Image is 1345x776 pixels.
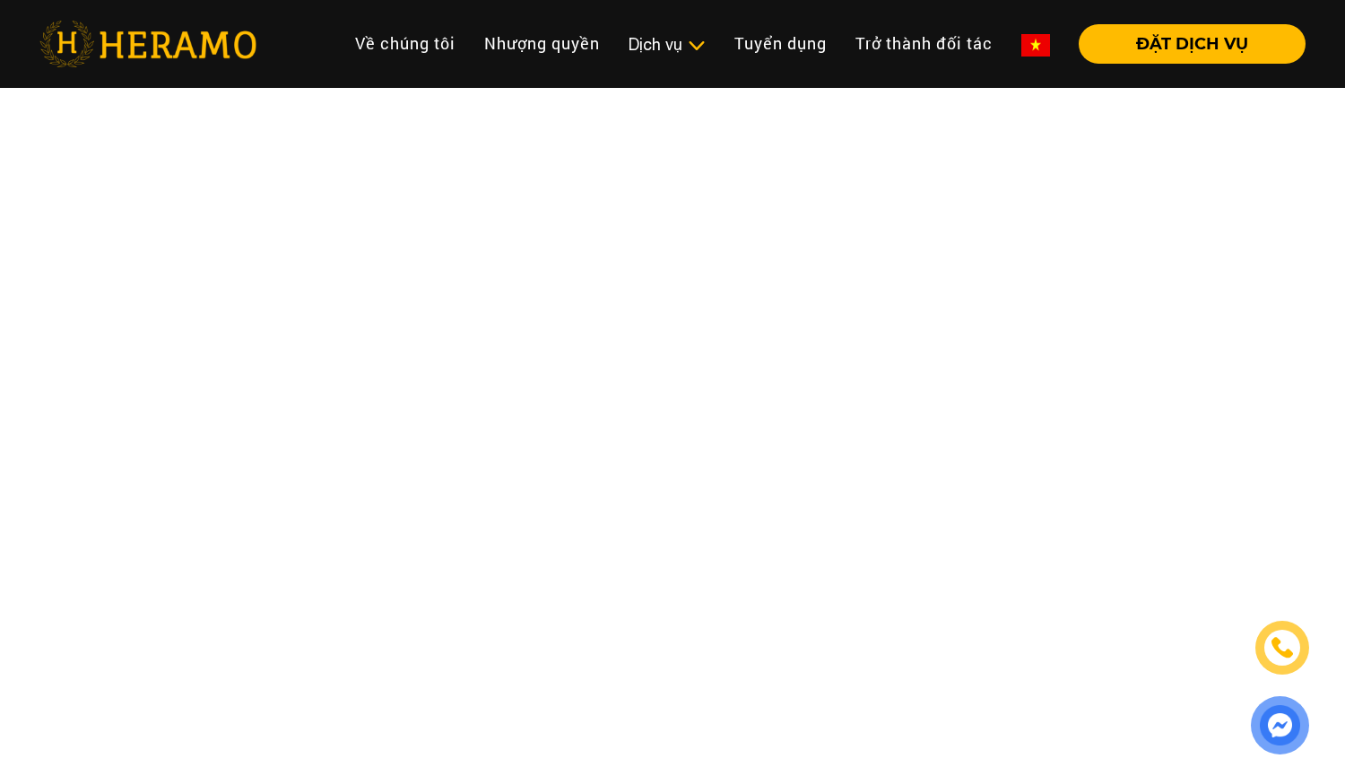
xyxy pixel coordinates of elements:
a: Về chúng tôi [341,24,470,63]
img: subToggleIcon [687,37,706,55]
img: phone-icon [1269,634,1296,662]
a: Trở thành đối tác [841,24,1007,63]
img: vn-flag.png [1021,34,1050,57]
a: Tuyển dụng [720,24,841,63]
img: heramo-logo.png [39,21,256,67]
div: Dịch vụ [629,32,706,57]
a: ĐẶT DỊCH VỤ [1064,36,1306,52]
a: Nhượng quyền [470,24,614,63]
button: ĐẶT DỊCH VỤ [1079,24,1306,64]
a: phone-icon [1256,622,1307,673]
